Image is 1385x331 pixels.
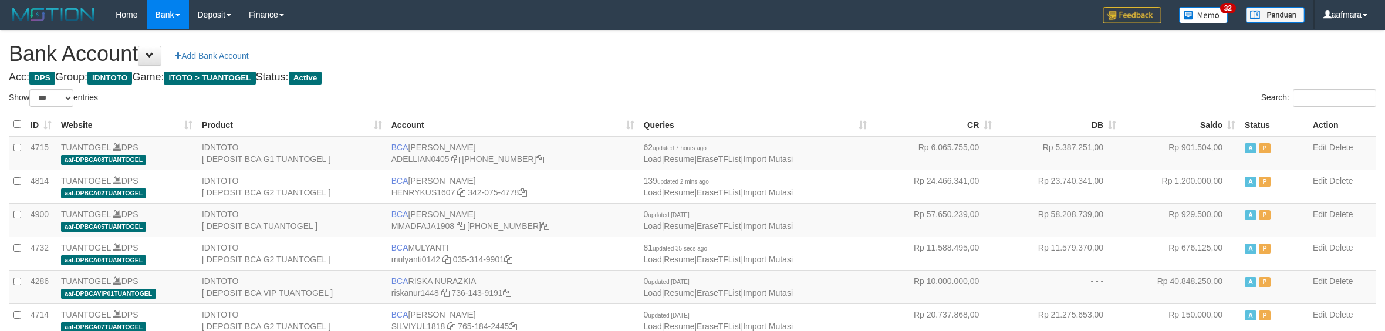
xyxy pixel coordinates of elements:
td: Rp 901.504,00 [1121,136,1240,170]
span: BCA [391,210,408,219]
td: IDNTOTO [ DEPOSIT BCA G2 TUANTOGEL ] [197,170,387,203]
span: aaf-DPBCA04TUANTOGEL [61,255,146,265]
span: ITOTO > TUANTOGEL [164,72,255,85]
td: IDNTOTO [ DEPOSIT BCA TUANTOGEL ] [197,203,387,237]
span: 32 [1220,3,1236,13]
span: Active [1245,177,1256,187]
td: RISKA NURAZKIA 736-143-9191 [387,270,639,303]
a: Delete [1329,210,1353,219]
td: DPS [56,170,197,203]
span: updated 2 mins ago [657,178,709,185]
span: BCA [391,143,408,152]
td: Rp 58.208.739,00 [996,203,1121,237]
a: Import Mutasi [743,154,793,164]
a: Copy ADELLIAN0405 to clipboard [451,154,460,164]
span: updated 7 hours ago [653,145,707,151]
td: DPS [56,136,197,170]
a: Delete [1329,176,1353,185]
img: panduan.png [1246,7,1305,23]
th: ID: activate to sort column ascending [26,113,56,136]
span: 81 [644,243,707,252]
a: Resume [664,255,694,264]
span: aaf-DPBCA08TUANTOGEL [61,155,146,165]
span: BCA [391,243,408,252]
td: Rp 929.500,00 [1121,203,1240,237]
a: Load [644,221,662,231]
a: Edit [1313,276,1327,286]
span: updated [DATE] [648,212,689,218]
span: updated [DATE] [648,312,689,319]
span: Paused [1259,244,1271,254]
a: Edit [1313,176,1327,185]
a: Delete [1329,310,1353,319]
span: Paused [1259,177,1271,187]
a: Edit [1313,143,1327,152]
a: Copy MMADFAJA1908 to clipboard [457,221,465,231]
span: | | | [644,310,793,331]
span: 62 [644,143,707,152]
span: | | | [644,143,793,164]
td: [PERSON_NAME] 342-075-4778 [387,170,639,203]
td: Rp 23.740.341,00 [996,170,1121,203]
span: Paused [1259,210,1271,220]
a: Copy 5655032115 to clipboard [536,154,544,164]
td: Rp 10.000.000,00 [871,270,996,303]
a: Copy 7361439191 to clipboard [503,288,511,298]
td: Rp 11.579.370,00 [996,237,1121,270]
a: Load [644,322,662,331]
a: TUANTOGEL [61,210,111,219]
img: Feedback.jpg [1103,7,1161,23]
th: DB: activate to sort column ascending [996,113,1121,136]
td: 4900 [26,203,56,237]
a: Import Mutasi [743,255,793,264]
a: EraseTFList [697,288,741,298]
a: TUANTOGEL [61,143,111,152]
a: Load [644,188,662,197]
a: Copy SILVIYUL1818 to clipboard [447,322,455,331]
a: EraseTFList [697,255,741,264]
select: Showentries [29,89,73,107]
a: Copy 4062282031 to clipboard [541,221,549,231]
td: 4286 [26,270,56,303]
a: MMADFAJA1908 [391,221,454,231]
a: Copy 0353149901 to clipboard [504,255,512,264]
span: Active [1245,244,1256,254]
span: 0 [644,310,690,319]
a: Edit [1313,210,1327,219]
a: Load [644,154,662,164]
a: Copy HENRYKUS1607 to clipboard [457,188,465,197]
th: Account: activate to sort column ascending [387,113,639,136]
td: 4814 [26,170,56,203]
td: 4715 [26,136,56,170]
a: Copy mulyanti0142 to clipboard [442,255,451,264]
td: IDNTOTO [ DEPOSIT BCA VIP TUANTOGEL ] [197,270,387,303]
a: SILVIYUL1818 [391,322,445,331]
a: EraseTFList [697,188,741,197]
span: | | | [644,210,793,231]
th: CR: activate to sort column ascending [871,113,996,136]
td: DPS [56,270,197,303]
a: Add Bank Account [167,46,256,66]
th: Website: activate to sort column ascending [56,113,197,136]
a: TUANTOGEL [61,276,111,286]
th: Status [1240,113,1308,136]
a: Resume [664,221,694,231]
span: Active [1245,210,1256,220]
span: aaf-DPBCA05TUANTOGEL [61,222,146,232]
span: DPS [29,72,55,85]
span: Paused [1259,143,1271,153]
a: Resume [664,288,694,298]
a: Edit [1313,310,1327,319]
th: Action [1308,113,1376,136]
a: Resume [664,188,694,197]
td: MULYANTI 035-314-9901 [387,237,639,270]
th: Queries: activate to sort column ascending [639,113,872,136]
a: EraseTFList [697,221,741,231]
td: DPS [56,203,197,237]
span: Active [1245,310,1256,320]
img: MOTION_logo.png [9,6,98,23]
span: | | | [644,176,793,197]
span: Active [1245,143,1256,153]
td: Rp 6.065.755,00 [871,136,996,170]
a: TUANTOGEL [61,176,111,185]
